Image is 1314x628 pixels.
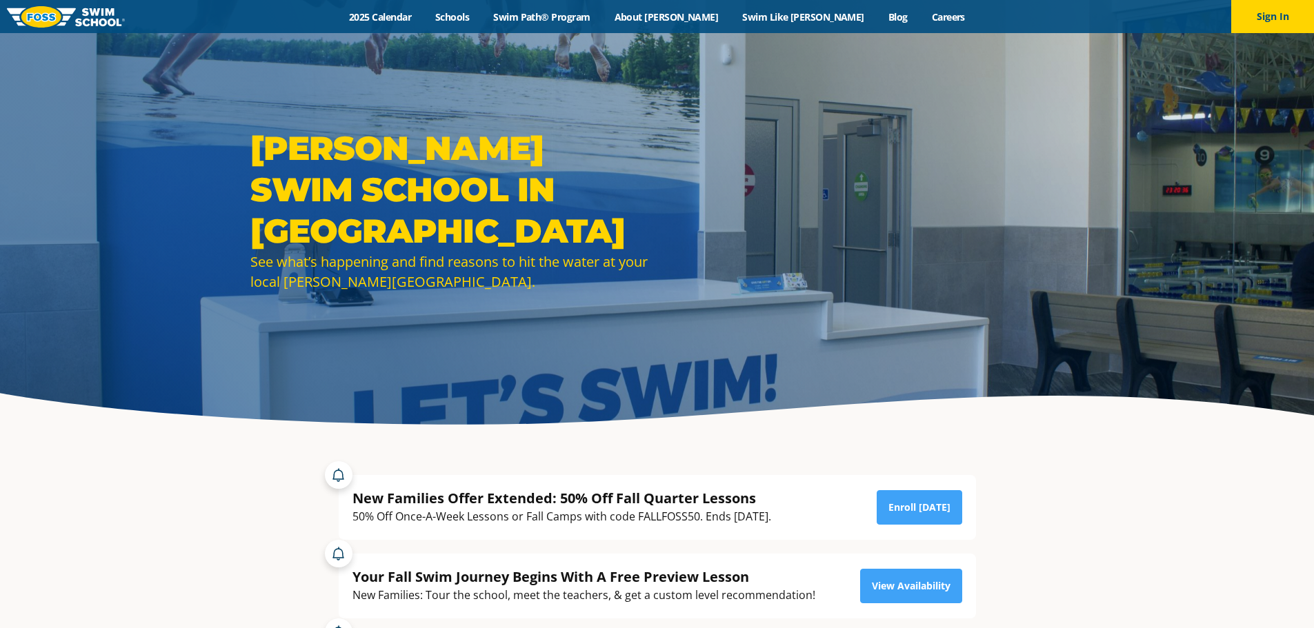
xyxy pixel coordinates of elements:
a: Careers [919,10,977,23]
a: Enroll [DATE] [877,490,962,525]
a: Schools [424,10,481,23]
a: Blog [876,10,919,23]
a: Swim Path® Program [481,10,602,23]
a: 2025 Calendar [337,10,424,23]
div: New Families: Tour the school, meet the teachers, & get a custom level recommendation! [352,586,815,605]
img: FOSS Swim School Logo [7,6,125,28]
div: See what’s happening and find reasons to hit the water at your local [PERSON_NAME][GEOGRAPHIC_DATA]. [250,252,650,292]
a: Swim Like [PERSON_NAME] [730,10,877,23]
div: Your Fall Swim Journey Begins With A Free Preview Lesson [352,567,815,586]
a: About [PERSON_NAME] [602,10,730,23]
a: View Availability [860,569,962,603]
div: 50% Off Once-A-Week Lessons or Fall Camps with code FALLFOSS50. Ends [DATE]. [352,507,771,526]
h1: [PERSON_NAME] Swim School in [GEOGRAPHIC_DATA] [250,128,650,252]
div: New Families Offer Extended: 50% Off Fall Quarter Lessons [352,489,771,507]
